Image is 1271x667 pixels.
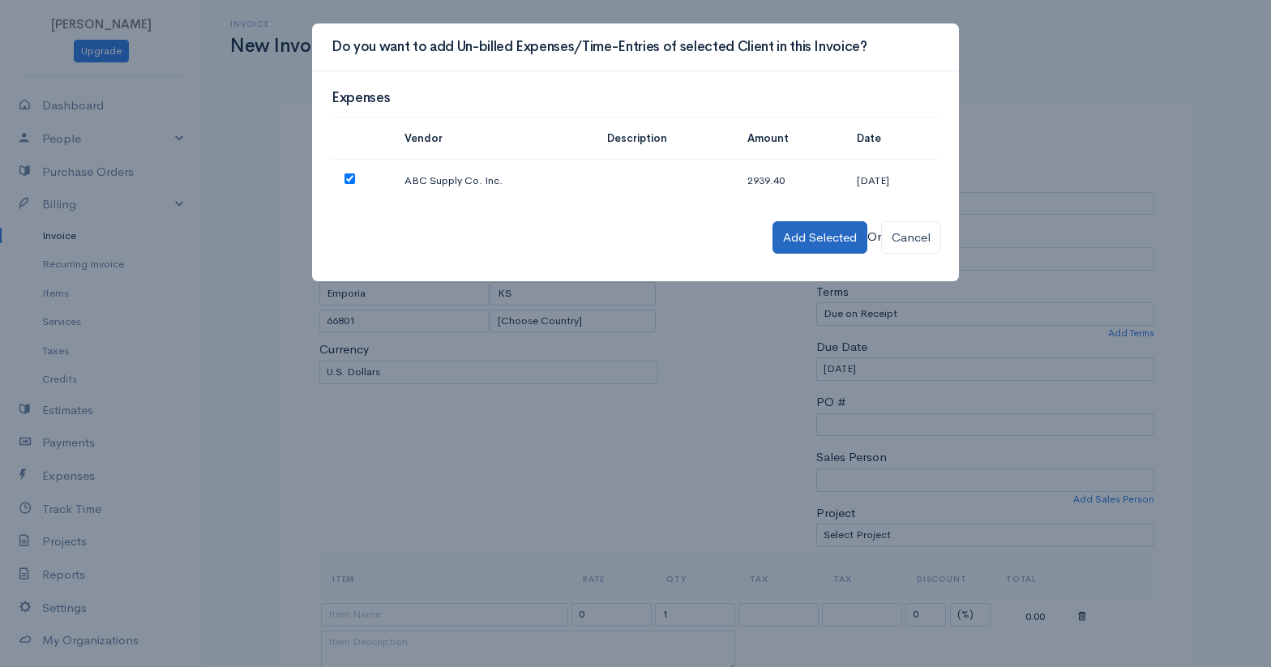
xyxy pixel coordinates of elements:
[734,117,845,160] th: Amount
[734,160,845,202] td: 2939.40
[772,221,867,254] button: Add Selected
[322,221,949,254] div: Or
[392,117,594,160] th: Vendor
[332,36,867,58] h3: Do you want to add Un-billed Expenses/Time-Entries of selected Client in this Invoice?
[844,160,939,202] td: [DATE]
[881,221,941,254] button: Cancel
[594,117,734,160] th: Description
[392,160,594,202] td: ABC Supply Co. Inc.
[844,117,939,160] th: Date
[332,91,939,106] h3: Expenses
